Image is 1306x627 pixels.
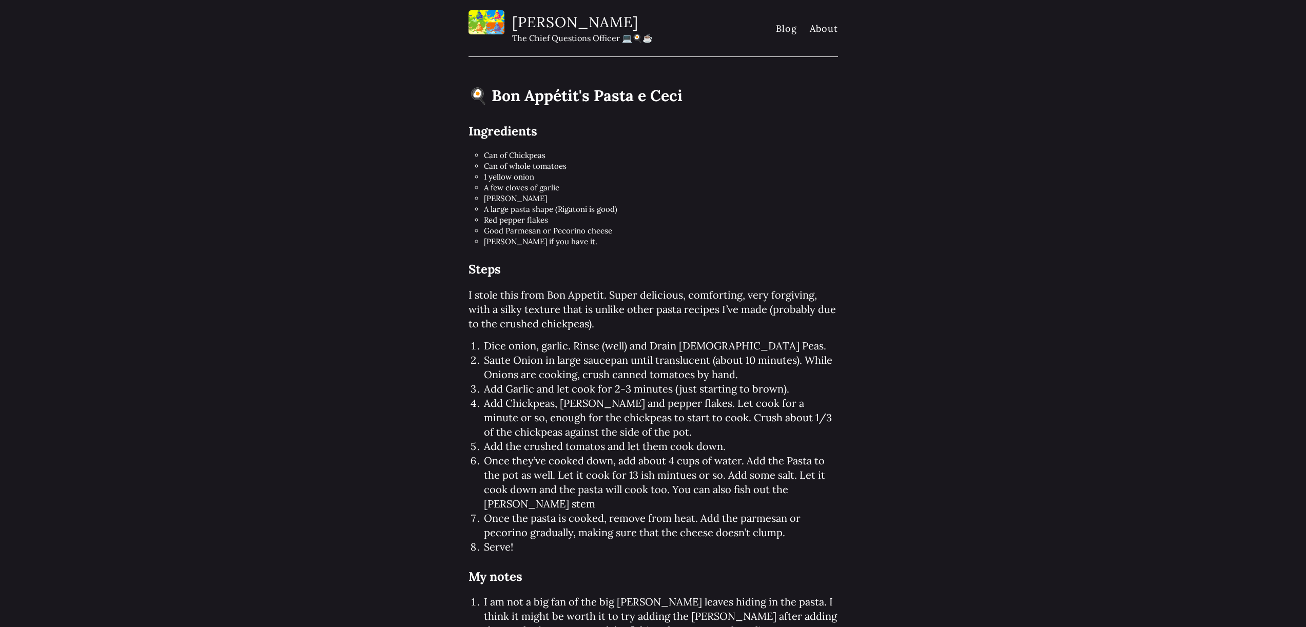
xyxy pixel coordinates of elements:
p: The Chief Questions Officer 💻🍳☕️ [512,32,653,44]
p: I stole this from Bon Appetit. Super delicious, comforting, very forgiving, with a silky texture ... [469,288,838,331]
li: [PERSON_NAME] if you have it. [484,236,838,247]
h1: 🍳 Bon Appétit's Pasta e Ceci [469,83,838,109]
li: Once they’ve cooked down, add about 4 cups of water. Add the Pasta to the pot as well. Let it coo... [484,454,838,511]
a: [PERSON_NAME] [512,13,638,31]
h2: Steps [469,259,838,280]
li: Red pepper flakes [484,214,838,225]
a: About [810,23,838,34]
li: 1 yellow onion [484,171,838,182]
li: A few cloves of garlic [484,182,838,193]
a: Blog [776,23,797,34]
img: photo.jpg [469,10,504,34]
li: Dice onion, garlic. Rinse (well) and Drain [DEMOGRAPHIC_DATA] Peas. [484,339,838,353]
h2: Ingredients [469,121,838,142]
li: A large pasta shape (Rigatoni is good) [484,204,838,214]
li: Add the crushed tomatos and let them cook down. [484,439,838,454]
li: Add Garlic and let cook for 2-3 minutes (just starting to brown). [484,382,838,396]
li: Can of whole tomatoes [484,161,838,171]
li: Good Parmesan or Pecorino cheese [484,225,838,236]
li: Add Chickpeas, [PERSON_NAME] and pepper flakes. Let cook for a minute or so, enough for the chick... [484,396,838,439]
li: Serve! [484,540,838,554]
li: Can of Chickpeas [484,150,838,161]
li: Once the pasta is cooked, remove from heat. Add the parmesan or pecorino gradually, making sure t... [484,511,838,540]
li: Saute Onion in large saucepan until translucent (about 10 minutes). While Onions are cooking, cru... [484,353,838,382]
li: [PERSON_NAME] [484,193,838,204]
h2: My notes [469,566,838,587]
